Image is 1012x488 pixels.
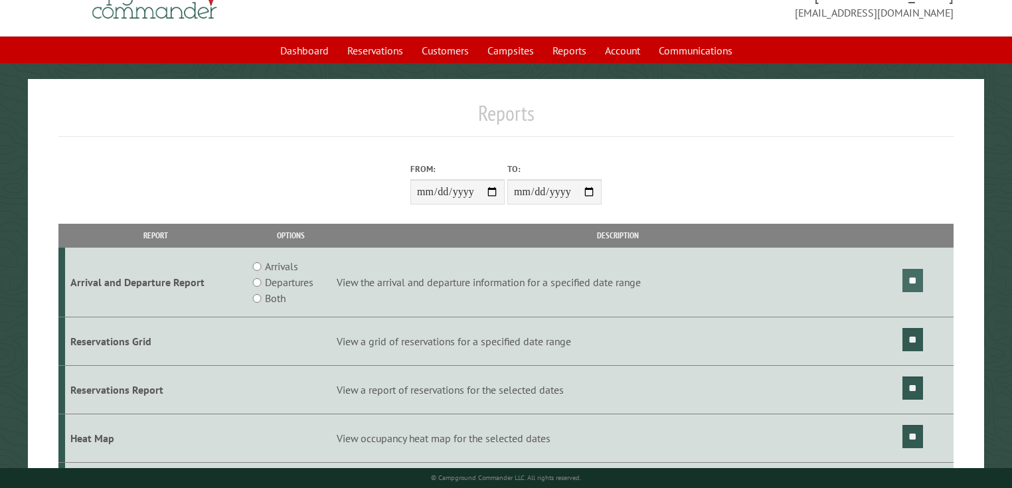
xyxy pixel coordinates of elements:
small: © Campground Commander LLC. All rights reserved. [431,473,581,482]
a: Campsites [479,38,542,63]
a: Reservations [339,38,411,63]
td: View a grid of reservations for a specified date range [335,317,900,366]
a: Dashboard [272,38,337,63]
td: View the arrival and departure information for a specified date range [335,248,900,317]
h1: Reports [58,100,954,137]
label: To: [507,163,602,175]
a: Communications [651,38,740,63]
label: Arrivals [265,258,298,274]
a: Account [597,38,648,63]
a: Customers [414,38,477,63]
td: View a report of reservations for the selected dates [335,365,900,414]
th: Description [335,224,900,247]
label: From: [410,163,505,175]
td: Reservations Grid [65,317,247,366]
label: Both [265,290,286,306]
td: Arrival and Departure Report [65,248,247,317]
td: View occupancy heat map for the selected dates [335,414,900,462]
td: Reservations Report [65,365,247,414]
label: Departures [265,274,313,290]
td: Heat Map [65,414,247,462]
th: Options [247,224,335,247]
a: Reports [545,38,594,63]
th: Report [65,224,247,247]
